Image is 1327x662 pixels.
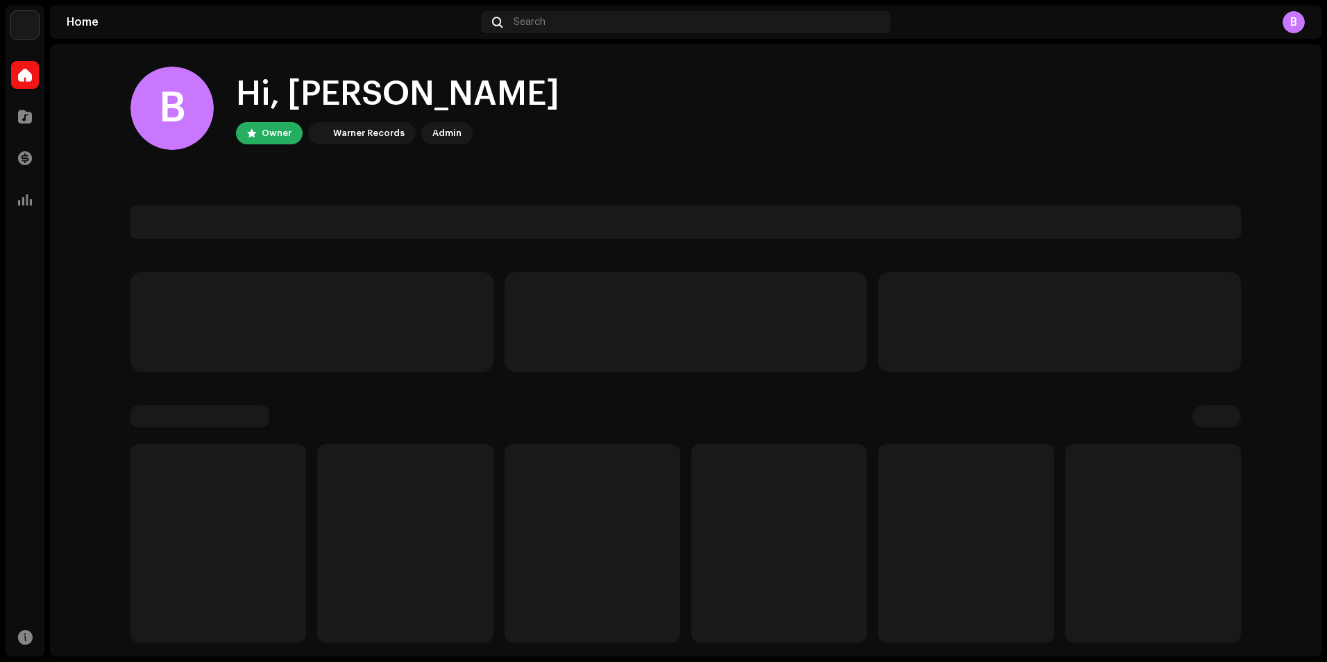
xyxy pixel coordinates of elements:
[432,125,462,142] div: Admin
[262,125,291,142] div: Owner
[130,67,214,150] div: B
[67,17,475,28] div: Home
[514,17,546,28] span: Search
[1283,11,1305,33] div: B
[311,125,328,142] img: acab2465-393a-471f-9647-fa4d43662784
[11,11,39,39] img: acab2465-393a-471f-9647-fa4d43662784
[236,72,559,117] div: Hi, [PERSON_NAME]
[333,125,405,142] div: Warner Records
